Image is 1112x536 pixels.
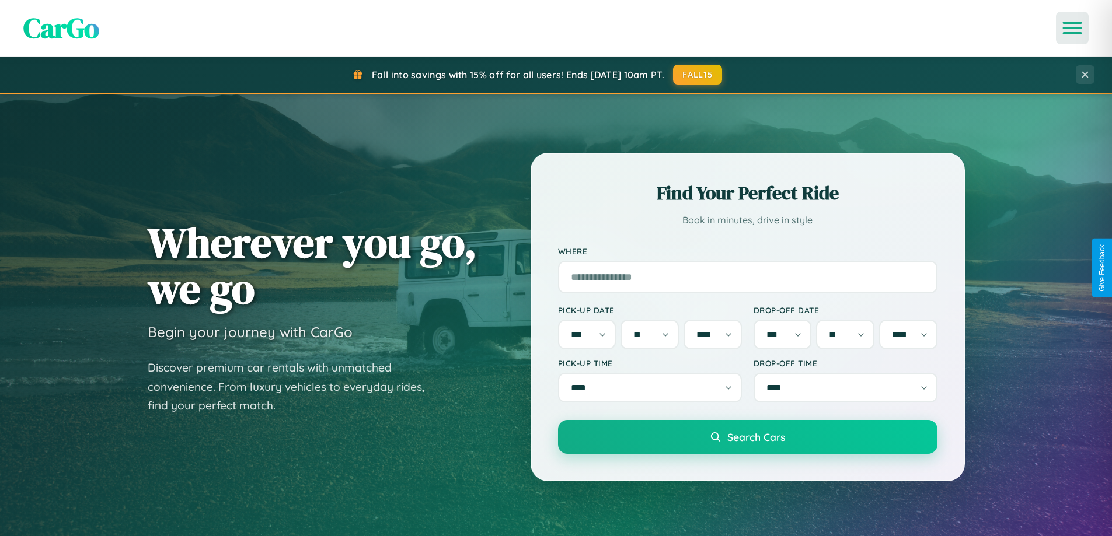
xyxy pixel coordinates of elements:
[673,65,722,85] button: FALL15
[372,69,664,80] span: Fall into savings with 15% off for all users! Ends [DATE] 10am PT.
[754,358,937,368] label: Drop-off Time
[148,323,353,341] h3: Begin your journey with CarGo
[558,212,937,229] p: Book in minutes, drive in style
[23,9,99,47] span: CarGo
[1056,12,1089,44] button: Open menu
[754,305,937,315] label: Drop-off Date
[148,358,440,415] p: Discover premium car rentals with unmatched convenience. From luxury vehicles to everyday rides, ...
[1098,244,1106,292] div: Give Feedback
[558,420,937,454] button: Search Cars
[558,358,742,368] label: Pick-up Time
[558,246,937,256] label: Where
[727,430,785,443] span: Search Cars
[558,305,742,315] label: Pick-up Date
[148,219,477,311] h1: Wherever you go, we go
[558,180,937,206] h2: Find Your Perfect Ride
